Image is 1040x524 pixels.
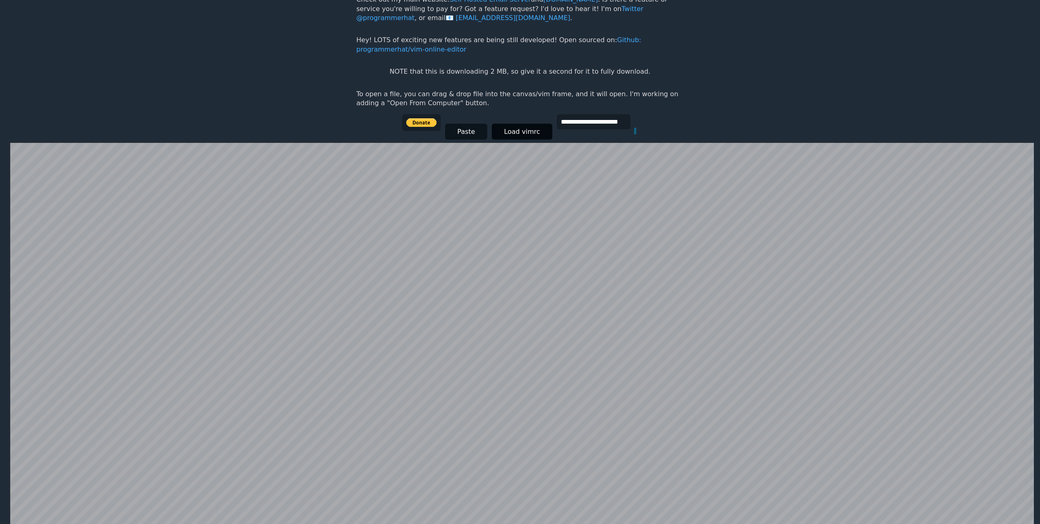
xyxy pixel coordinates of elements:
a: Twitter @programmerhat [356,5,644,22]
a: Github: programmerhat/vim-online-editor [356,36,641,53]
button: Load vimrc [492,124,552,140]
p: To open a file, you can drag & drop file into the canvas/vim frame, and it will open. I'm working... [356,90,684,108]
a: [EMAIL_ADDRESS][DOMAIN_NAME] [446,14,570,22]
p: Hey! LOTS of exciting new features are being still developed! Open sourced on: [356,36,684,54]
p: NOTE that this is downloading 2 MB, so give it a second for it to fully download. [389,67,650,76]
button: Paste [445,124,487,140]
